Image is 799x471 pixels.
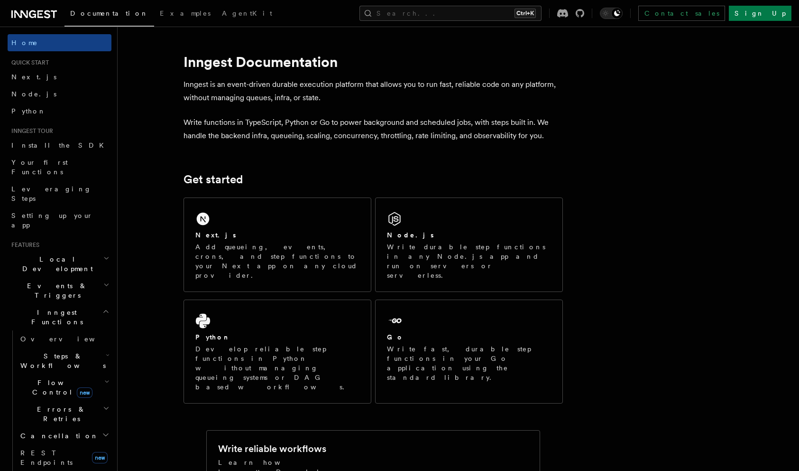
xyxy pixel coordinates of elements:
[184,198,371,292] a: Next.jsAdd queueing, events, crons, and step functions to your Next app on any cloud provider.
[11,90,56,98] span: Node.js
[11,159,68,176] span: Your first Functions
[77,387,92,398] span: new
[160,9,211,17] span: Examples
[514,9,536,18] kbd: Ctrl+K
[11,185,92,202] span: Leveraging Steps
[218,442,326,455] h2: Write reliable workflows
[375,198,563,292] a: Node.jsWrite durable step functions in any Node.js app and run on servers or serverless.
[8,254,103,273] span: Local Development
[64,3,154,27] a: Documentation
[8,68,111,85] a: Next.js
[20,449,73,466] span: REST Endpoints
[17,405,103,424] span: Errors & Retries
[387,332,404,342] h2: Go
[195,230,236,240] h2: Next.js
[600,8,623,19] button: Toggle dark mode
[17,401,111,427] button: Errors & Retries
[11,107,46,115] span: Python
[184,53,563,70] h1: Inngest Documentation
[17,444,111,471] a: REST Endpointsnew
[11,73,56,81] span: Next.js
[184,173,243,186] a: Get started
[8,137,111,154] a: Install the SDK
[70,9,148,17] span: Documentation
[11,141,110,149] span: Install the SDK
[17,427,111,444] button: Cancellation
[20,335,118,343] span: Overview
[216,3,278,26] a: AgentKit
[359,6,542,21] button: Search...Ctrl+K
[8,304,111,330] button: Inngest Functions
[195,344,359,392] p: Develop reliable step functions in Python without managing queueing systems or DAG based workflows.
[8,308,102,327] span: Inngest Functions
[17,330,111,348] a: Overview
[8,207,111,234] a: Setting up your app
[387,242,551,280] p: Write durable step functions in any Node.js app and run on servers or serverless.
[8,59,49,66] span: Quick start
[729,6,791,21] a: Sign Up
[638,6,725,21] a: Contact sales
[8,241,39,249] span: Features
[17,378,104,397] span: Flow Control
[11,38,38,47] span: Home
[184,78,563,104] p: Inngest is an event-driven durable execution platform that allows you to run fast, reliable code ...
[8,85,111,103] a: Node.js
[8,103,111,120] a: Python
[17,351,106,370] span: Steps & Workflows
[184,116,563,142] p: Write functions in TypeScript, Python or Go to power background and scheduled jobs, with steps bu...
[17,374,111,401] button: Flow Controlnew
[8,277,111,304] button: Events & Triggers
[195,332,230,342] h2: Python
[387,344,551,382] p: Write fast, durable step functions in your Go application using the standard library.
[8,180,111,207] a: Leveraging Steps
[8,251,111,277] button: Local Development
[17,348,111,374] button: Steps & Workflows
[8,154,111,180] a: Your first Functions
[92,452,108,463] span: new
[8,281,103,300] span: Events & Triggers
[195,242,359,280] p: Add queueing, events, crons, and step functions to your Next app on any cloud provider.
[8,127,53,135] span: Inngest tour
[154,3,216,26] a: Examples
[184,300,371,404] a: PythonDevelop reliable step functions in Python without managing queueing systems or DAG based wo...
[11,212,93,229] span: Setting up your app
[17,431,99,441] span: Cancellation
[8,34,111,51] a: Home
[375,300,563,404] a: GoWrite fast, durable step functions in your Go application using the standard library.
[222,9,272,17] span: AgentKit
[387,230,434,240] h2: Node.js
